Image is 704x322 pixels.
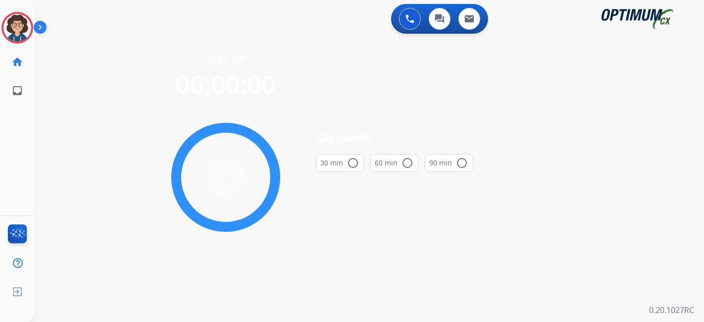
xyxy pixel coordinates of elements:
mat-icon: radio_button_unchecked [347,157,359,169]
mat-icon: home [11,56,23,68]
span: Time left [206,52,246,66]
span: On Lunch [316,128,473,146]
p: 0.20.1027RC [649,304,694,316]
mat-icon: radio_button_unchecked [456,157,468,169]
img: avatar [3,14,31,42]
span: 00:00:00 [176,67,276,101]
button: 90 min [425,154,473,172]
button: 30 min [316,154,364,172]
mat-icon: inbox [11,85,23,97]
button: 60 min [370,154,419,172]
mat-icon: radio_button_unchecked [402,157,413,169]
